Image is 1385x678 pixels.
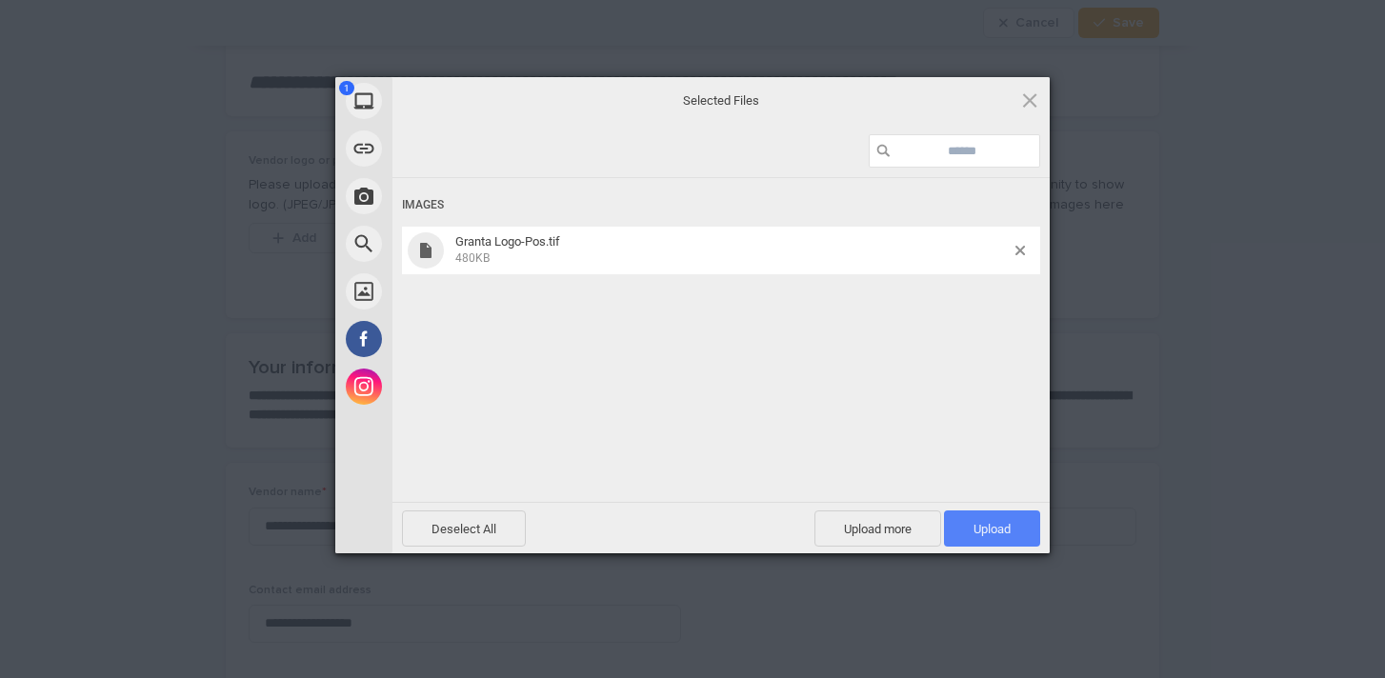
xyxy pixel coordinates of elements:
[531,92,912,110] span: Selected Files
[455,251,490,265] span: 480KB
[335,77,564,125] div: My Device
[335,220,564,268] div: Web Search
[402,188,1040,223] div: Images
[814,510,941,547] span: Upload more
[450,234,1015,266] span: Granta Logo-Pos.tif
[335,315,564,363] div: Facebook
[1019,90,1040,110] span: Click here or hit ESC to close picker
[944,510,1040,547] span: Upload
[974,522,1011,536] span: Upload
[339,81,354,95] span: 1
[402,510,526,547] span: Deselect All
[335,172,564,220] div: Take Photo
[335,363,564,410] div: Instagram
[335,268,564,315] div: Unsplash
[335,125,564,172] div: Link (URL)
[455,234,560,249] span: Granta Logo-Pos.tif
